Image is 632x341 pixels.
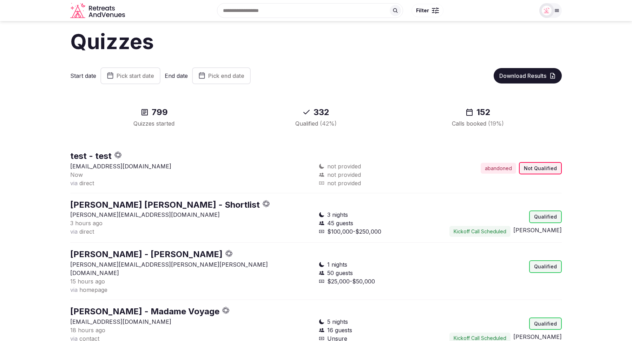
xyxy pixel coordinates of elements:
div: $100,000-$250,000 [319,227,437,236]
span: 15 hours ago [70,278,105,285]
span: via [70,228,78,235]
button: [PERSON_NAME] [513,333,562,341]
button: 15 hours ago [70,277,105,286]
div: Qualified [529,210,562,223]
p: [EMAIL_ADDRESS][DOMAIN_NAME] [70,317,313,326]
span: 3 nights [327,210,348,219]
label: Start date [70,72,96,80]
button: Filter [412,4,443,17]
button: 18 hours ago [70,326,105,334]
label: End date [165,72,188,80]
div: Qualified [529,260,562,273]
span: via [70,286,78,293]
button: Now [70,170,83,179]
button: [PERSON_NAME] [PERSON_NAME] - Shortlist [70,199,260,211]
span: 50 guests [327,269,353,277]
div: Qualified [243,119,388,128]
span: Download Results [499,72,546,79]
p: [PERSON_NAME][EMAIL_ADDRESS][PERSON_NAME][PERSON_NAME][DOMAIN_NAME] [70,260,313,277]
a: [PERSON_NAME] - [PERSON_NAME] [70,249,223,259]
button: Kickoff Call Scheduled [449,226,511,237]
p: [PERSON_NAME][EMAIL_ADDRESS][DOMAIN_NAME] [70,210,313,219]
span: Pick start date [117,72,154,79]
button: [PERSON_NAME] - [PERSON_NAME] [70,248,223,260]
h1: Quizzes [70,27,562,56]
div: Qualified [529,317,562,330]
a: [PERSON_NAME] - Madame Voyage [70,306,219,316]
div: Quizzes started [81,119,226,128]
span: direct [79,180,94,187]
button: test - test [70,150,112,162]
span: ( 42 %) [320,120,337,127]
span: Filter [416,7,429,14]
span: 18 hours ago [70,327,105,334]
span: not provided [327,162,361,170]
img: Matt Grant Oakes [542,6,552,15]
span: not provided [327,170,361,179]
a: [PERSON_NAME] [PERSON_NAME] - Shortlist [70,200,260,210]
p: [EMAIL_ADDRESS][DOMAIN_NAME] [70,162,313,170]
span: Now [70,171,83,178]
div: $25,000-$50,000 [319,277,437,286]
div: abandoned [481,163,516,174]
button: 3 hours ago [70,219,103,227]
span: 3 hours ago [70,220,103,227]
button: [PERSON_NAME] - Madame Voyage [70,306,219,317]
button: Download Results [494,68,562,83]
span: ( 19 %) [488,120,504,127]
button: [PERSON_NAME] [513,226,562,234]
div: 332 [243,107,388,118]
span: homepage [79,286,107,293]
div: 799 [81,107,226,118]
div: not provided [319,179,437,187]
span: 45 guests [327,219,353,227]
span: 1 nights [327,260,347,269]
button: Pick start date [100,67,160,84]
div: Not Qualified [519,162,562,175]
span: direct [79,228,94,235]
span: 16 guests [327,326,352,334]
span: 5 nights [327,317,348,326]
span: Pick end date [208,72,244,79]
svg: Retreats and Venues company logo [70,3,126,19]
div: 152 [406,107,551,118]
button: Pick end date [192,67,251,84]
div: Calls booked [406,119,551,128]
a: Visit the homepage [70,3,126,19]
a: test - test [70,151,112,161]
span: via [70,180,78,187]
